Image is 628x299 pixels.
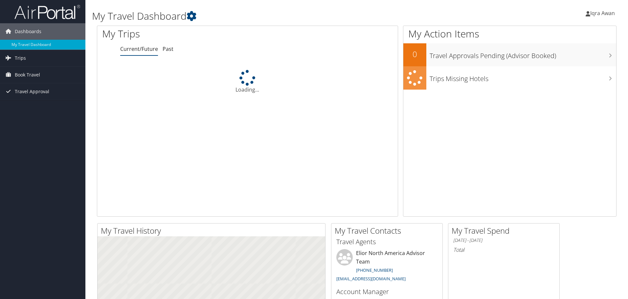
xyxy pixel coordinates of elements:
div: Loading... [97,70,398,94]
h2: My Travel History [101,225,325,236]
a: [PHONE_NUMBER] [356,267,393,273]
h3: Trips Missing Hotels [430,71,616,83]
h1: My Travel Dashboard [92,9,445,23]
h2: 0 [403,49,426,60]
span: Dashboards [15,23,41,40]
a: 0Travel Approvals Pending (Advisor Booked) [403,43,616,66]
a: [EMAIL_ADDRESS][DOMAIN_NAME] [336,276,406,282]
span: Book Travel [15,67,40,83]
a: Trips Missing Hotels [403,66,616,90]
li: Elior North America Advisor Team [333,249,441,284]
h1: My Action Items [403,27,616,41]
h2: My Travel Contacts [335,225,442,236]
a: Past [163,45,173,53]
span: Trips [15,50,26,66]
h3: Travel Agents [336,237,437,246]
h6: Total [453,246,554,253]
h1: My Trips [102,27,268,41]
a: Iqra Awan [586,3,621,23]
img: airportal-logo.png [14,4,80,20]
h6: [DATE] - [DATE] [453,237,554,244]
h3: Account Manager [336,287,437,296]
a: Current/Future [120,45,158,53]
h2: My Travel Spend [452,225,559,236]
span: Travel Approval [15,83,49,100]
h3: Travel Approvals Pending (Advisor Booked) [430,48,616,60]
span: Iqra Awan [590,10,615,17]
